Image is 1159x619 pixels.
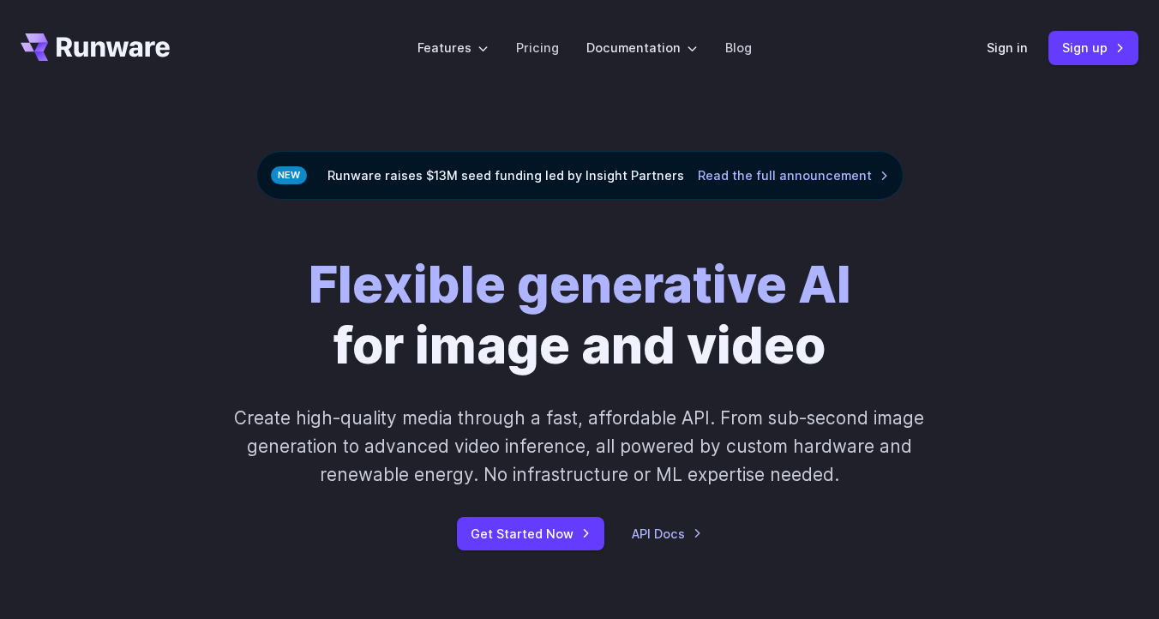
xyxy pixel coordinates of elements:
a: Pricing [516,38,559,57]
h1: for image and video [309,255,851,376]
label: Features [417,38,489,57]
a: Sign up [1048,31,1138,64]
a: Go to / [21,33,170,61]
a: Read the full announcement [698,165,889,185]
a: Sign in [987,38,1028,57]
p: Create high-quality media through a fast, affordable API. From sub-second image generation to adv... [222,404,938,490]
div: Runware raises $13M seed funding led by Insight Partners [256,151,904,200]
a: API Docs [632,524,702,544]
label: Documentation [586,38,698,57]
strong: Flexible generative AI [309,254,851,315]
a: Blog [725,38,752,57]
a: Get Started Now [457,517,604,550]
